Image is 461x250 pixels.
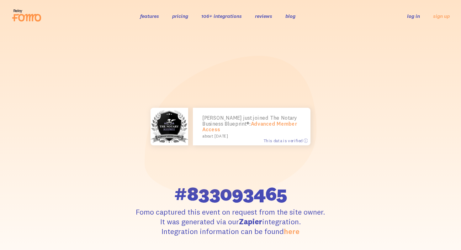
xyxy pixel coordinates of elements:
[284,227,299,236] a: here
[201,13,242,19] a: 106+ integrations
[202,115,301,138] p: [PERSON_NAME] just joined The Notary Business Blueprint®:
[202,133,298,138] small: about [DATE]
[174,184,287,203] span: #833093465
[263,138,308,143] span: This data is verified ⓘ
[140,13,159,19] a: features
[202,120,297,133] a: Advanced Member Access
[255,13,272,19] a: reviews
[285,13,295,19] a: blog
[172,13,188,19] a: pricing
[433,13,450,19] a: sign up
[239,217,262,226] strong: Zapier
[151,108,188,145] img: 21e938b8-6b8f-4be3-95fa-bffc9d444608_edited.png
[407,13,420,19] a: log in
[115,207,346,237] p: Fomo captured this event on request from the site owner. It was generated via our integration. In...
